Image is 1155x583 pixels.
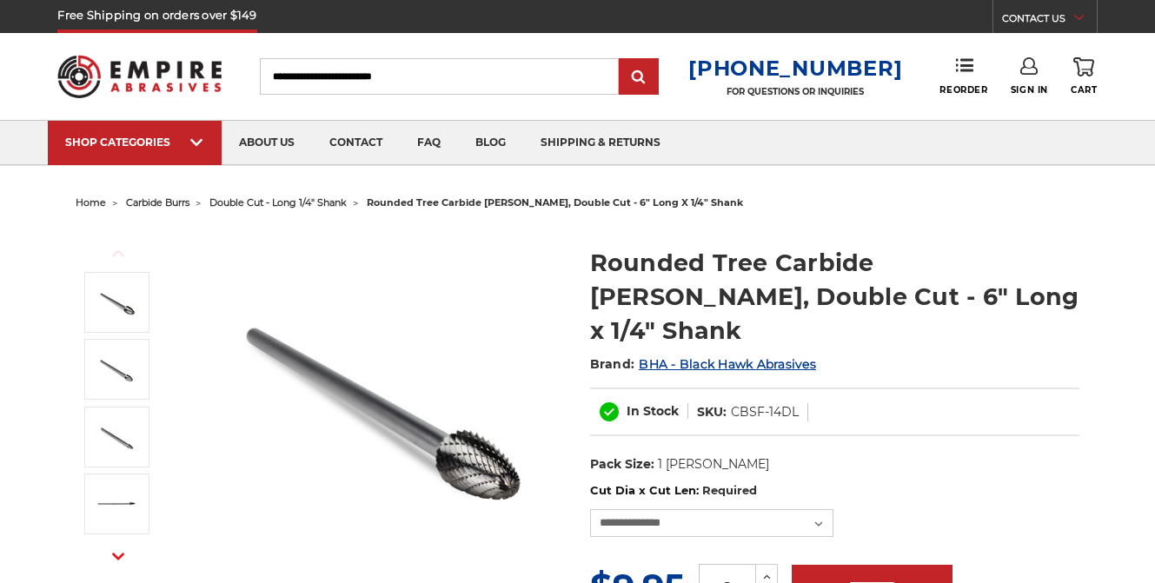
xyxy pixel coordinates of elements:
img: CBSF-3DL Long reach double cut carbide rotary burr, rounded tree shape 1/4 inch shank [95,348,138,391]
span: Brand: [590,356,635,372]
a: home [76,196,106,209]
a: about us [222,121,312,165]
img: CBSF-1DL Long reach double cut carbide rotary burr, rounded tree shape 1/4 inch shank [95,415,138,459]
img: Empire Abrasives [57,44,222,109]
dt: Pack Size: [590,455,654,474]
a: blog [458,121,523,165]
a: Cart [1071,57,1097,96]
img: rounded tree shape burr head 6" long shank double cut tungsten carbide burr CBSF-5DL [95,482,138,526]
a: [PHONE_NUMBER] [688,56,902,81]
span: Cart [1071,84,1097,96]
input: Submit [621,60,656,95]
dt: SKU: [697,403,727,421]
h1: Rounded Tree Carbide [PERSON_NAME], Double Cut - 6" Long x 1/4" Shank [590,246,1079,348]
a: double cut - long 1/4" shank [209,196,347,209]
span: In Stock [627,403,679,419]
label: Cut Dia x Cut Len: [590,482,1079,500]
img: CBSF-5DL Long reach double cut carbide rotary burr, rounded tree shape 1/4 inch shank [95,281,138,324]
p: FOR QUESTIONS OR INQUIRIES [688,86,902,97]
dd: CBSF-14DL [731,403,799,421]
div: SHOP CATEGORIES [65,136,204,149]
img: CBSF-5DL Long reach double cut carbide rotary burr, rounded tree shape 1/4 inch shank [202,228,549,575]
a: BHA - Black Hawk Abrasives [639,356,816,372]
small: Required [702,483,757,497]
a: Reorder [939,57,987,95]
span: Sign In [1011,84,1048,96]
a: contact [312,121,400,165]
a: shipping & returns [523,121,678,165]
button: Next [97,537,139,574]
button: Previous [97,235,139,272]
span: Reorder [939,84,987,96]
a: carbide burrs [126,196,189,209]
dd: 1 [PERSON_NAME] [658,455,769,474]
a: faq [400,121,458,165]
span: rounded tree carbide [PERSON_NAME], double cut - 6" long x 1/4" shank [367,196,743,209]
a: CONTACT US [1002,9,1097,33]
